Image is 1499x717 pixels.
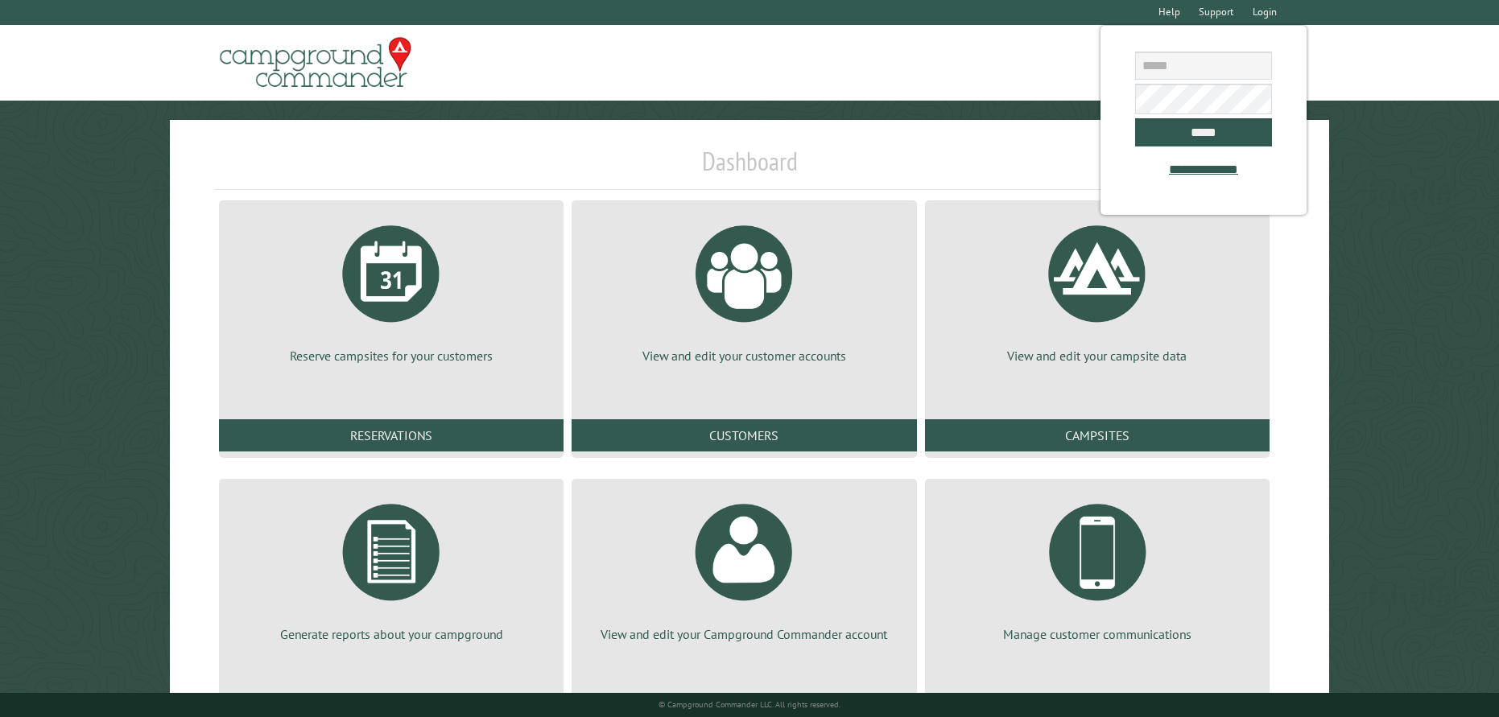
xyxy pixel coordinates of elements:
[659,699,840,710] small: © Campground Commander LLC. All rights reserved.
[238,492,544,643] a: Generate reports about your campground
[944,347,1250,365] p: View and edit your campsite data
[238,347,544,365] p: Reserve campsites for your customers
[944,213,1250,365] a: View and edit your campsite data
[238,625,544,643] p: Generate reports about your campground
[572,419,916,451] a: Customers
[591,213,897,365] a: View and edit your customer accounts
[591,625,897,643] p: View and edit your Campground Commander account
[238,213,544,365] a: Reserve campsites for your customers
[944,625,1250,643] p: Manage customer communications
[944,492,1250,643] a: Manage customer communications
[219,419,564,451] a: Reservations
[215,146,1284,190] h1: Dashboard
[591,492,897,643] a: View and edit your Campground Commander account
[925,419,1270,451] a: Campsites
[215,31,416,94] img: Campground Commander
[591,347,897,365] p: View and edit your customer accounts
